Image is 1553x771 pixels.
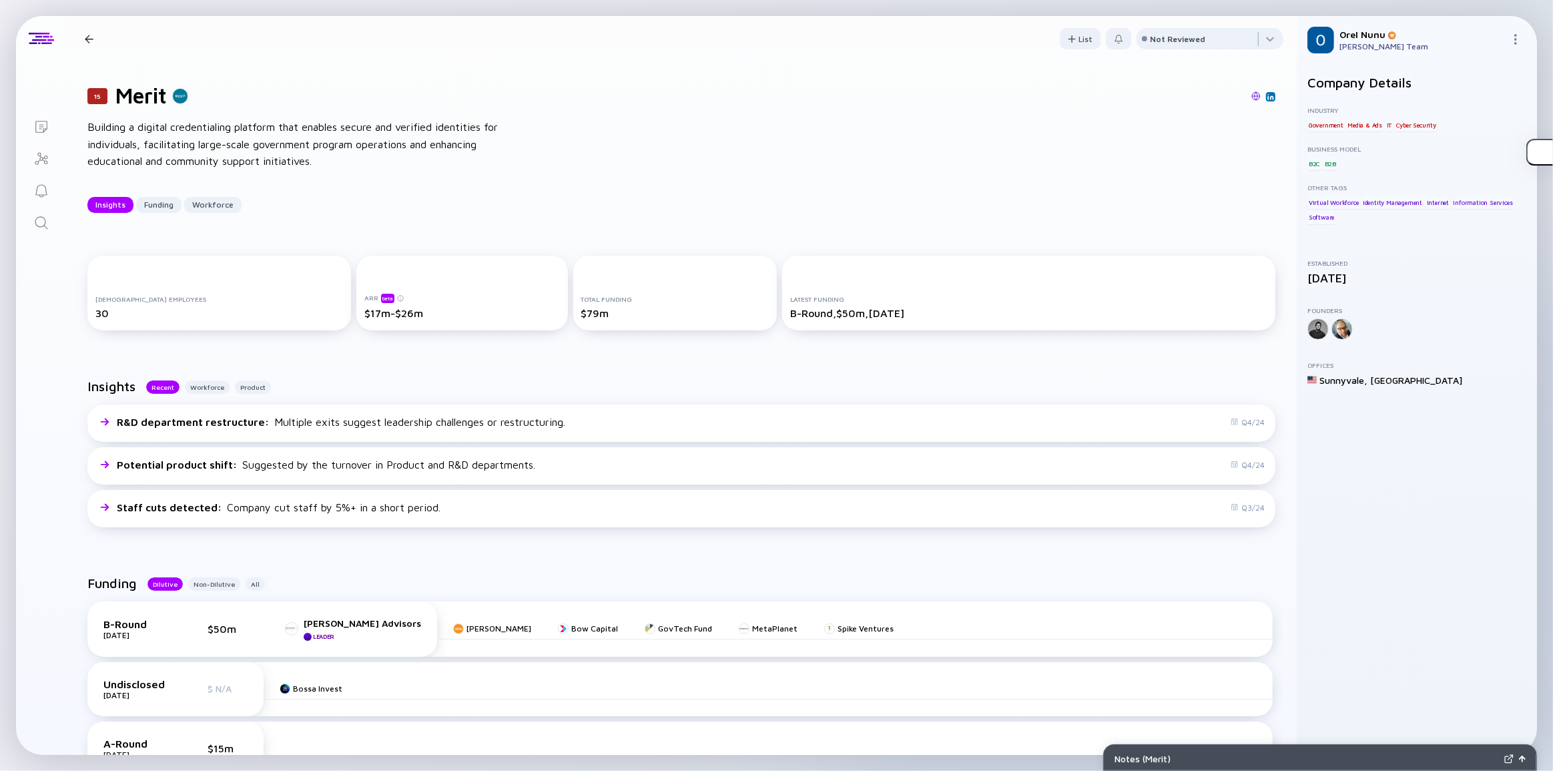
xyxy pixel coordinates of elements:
[1452,196,1514,209] div: Information Services
[1251,91,1261,101] img: Merit Website
[87,88,107,104] div: 15
[208,683,248,694] div: $ N/A
[16,174,66,206] a: Reminders
[790,307,1267,319] div: B-Round, $50m, [DATE]
[103,738,170,750] div: A-Round
[16,142,66,174] a: Investor Map
[824,623,894,633] a: Spike Ventures
[208,742,248,754] div: $15m
[1307,118,1345,132] div: Government
[136,197,182,213] button: Funding
[87,575,137,591] h2: Funding
[117,416,272,428] span: R&D department restructure :
[1370,374,1462,386] div: [GEOGRAPHIC_DATA]
[235,380,271,394] button: Product
[1395,118,1438,132] div: Cyber Security
[1231,503,1265,513] div: Q3/24
[146,380,180,394] button: Recent
[1347,118,1384,132] div: Media & Ads
[95,295,343,303] div: [DEMOGRAPHIC_DATA] Employees
[1307,75,1526,90] h2: Company Details
[16,109,66,142] a: Lists
[115,83,167,108] h1: Merit
[1319,374,1367,386] div: Sunnyvale ,
[1339,29,1505,40] div: Orel Nunu
[87,194,133,215] div: Insights
[645,623,712,633] a: GovTech Fund
[1231,417,1265,427] div: Q4/24
[1307,375,1317,384] img: United States Flag
[381,294,394,303] div: beta
[581,295,769,303] div: Total Funding
[658,623,712,633] div: GovTech Fund
[1150,34,1205,44] div: Not Reviewed
[453,623,531,633] a: [PERSON_NAME]
[184,197,242,213] button: Workforce
[1307,211,1335,224] div: Software
[1307,196,1360,209] div: Virtual Workforce
[87,197,133,213] button: Insights
[87,378,135,394] h2: Insights
[1339,41,1505,51] div: [PERSON_NAME] Team
[87,119,515,170] div: Building a digital credentialing platform that enables secure and verified identities for individ...
[1060,28,1101,49] button: List
[1426,196,1450,209] div: Internet
[95,307,343,319] div: 30
[752,623,798,633] div: MetaPlanet
[571,623,618,633] div: Bow Capital
[1307,259,1526,267] div: Established
[103,630,170,640] div: [DATE]
[1307,145,1526,153] div: Business Model
[1307,361,1526,369] div: Offices
[1385,118,1393,132] div: IT
[117,501,440,513] div: Company cut staff by 5%+ in a short period.
[739,623,798,633] a: MetaPlanet
[304,617,421,629] div: [PERSON_NAME] Advisors
[1307,271,1526,285] div: [DATE]
[1307,27,1334,53] img: Orel Profile Picture
[117,501,224,513] span: Staff cuts detected :
[1504,754,1514,764] img: Expand Notes
[1060,29,1101,49] div: List
[147,577,183,591] button: Dilutive
[117,459,535,471] div: Suggested by the turnover in Product and R&D departments.
[103,618,170,630] div: B-Round
[1307,306,1526,314] div: Founders
[103,678,170,690] div: Undisclosed
[136,194,182,215] div: Funding
[1231,460,1265,470] div: Q4/24
[1307,184,1526,192] div: Other Tags
[1510,34,1521,45] img: Menu
[246,577,265,591] button: All
[313,633,334,640] div: Leader
[188,577,240,591] button: Non-Dilutive
[364,307,560,319] div: $17m-$26m
[1267,93,1274,100] img: Merit Linkedin Page
[558,623,618,633] a: Bow Capital
[208,623,248,635] div: $50m
[1519,756,1526,762] img: Open Notes
[117,459,240,471] span: Potential product shift :
[838,623,894,633] div: Spike Ventures
[285,617,421,641] a: [PERSON_NAME] AdvisorsLeader
[1323,157,1337,170] div: B2B
[117,416,565,428] div: Multiple exits suggest leadership challenges or restructuring.
[16,206,66,238] a: Search
[103,750,170,760] div: [DATE]
[1307,157,1321,170] div: B2C
[293,684,342,694] div: Bossa Invest
[184,194,242,215] div: Workforce
[280,684,342,694] a: Bossa Invest
[364,293,560,303] div: ARR
[790,295,1267,303] div: Latest Funding
[467,623,531,633] div: [PERSON_NAME]
[185,380,230,394] button: Workforce
[581,307,769,319] div: $79m
[1361,196,1424,209] div: Identity Management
